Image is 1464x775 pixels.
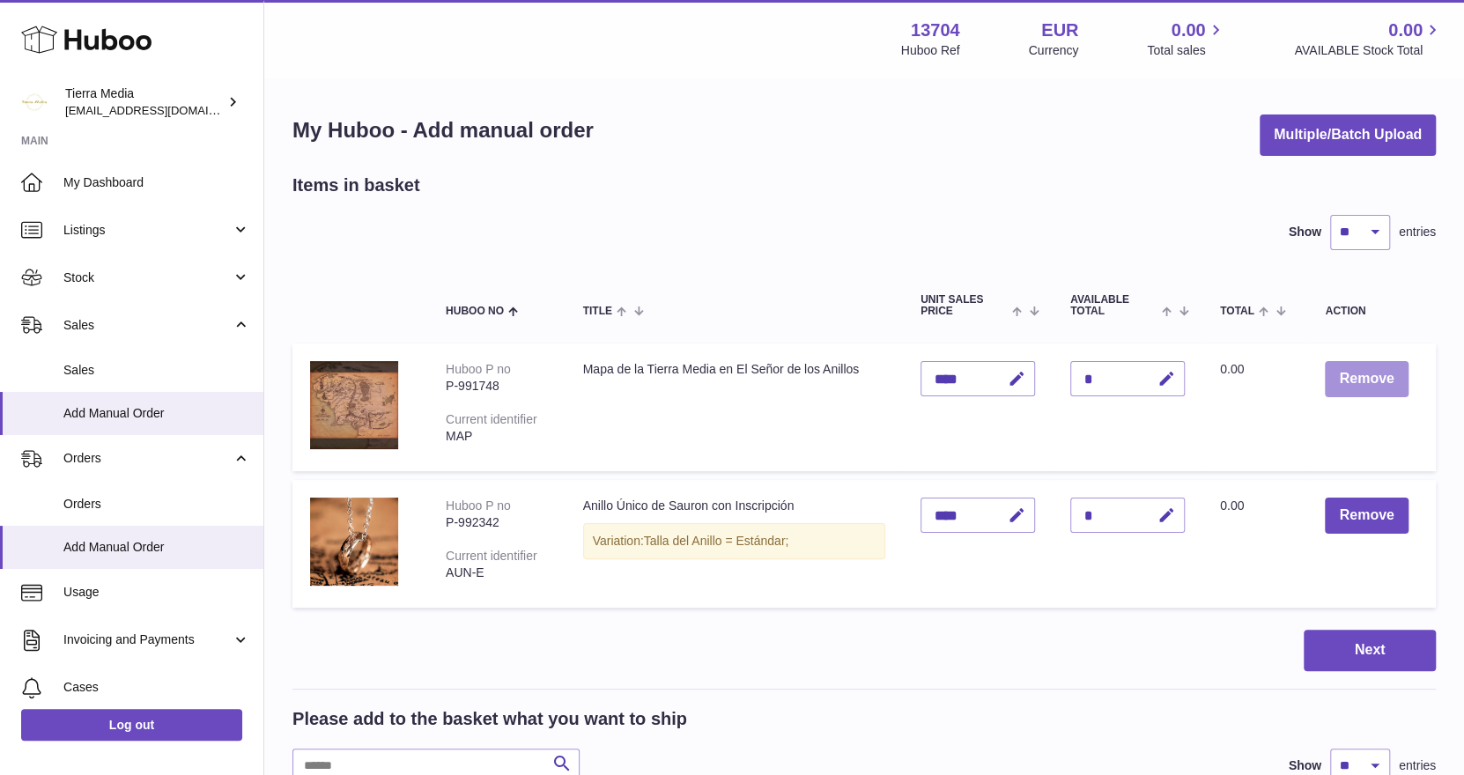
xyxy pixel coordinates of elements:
span: Title [583,306,612,317]
span: AVAILABLE Total [1070,294,1157,317]
button: Next [1304,630,1436,671]
span: Stock [63,269,232,286]
span: Total [1220,306,1254,317]
div: P-992342 [446,514,548,531]
span: Usage [63,584,250,601]
span: entries [1399,757,1436,774]
a: 0.00 Total sales [1147,18,1225,59]
div: Huboo Ref [901,42,960,59]
div: MAP [446,428,548,445]
span: My Dashboard [63,174,250,191]
button: Multiple/Batch Upload [1260,114,1436,156]
span: Sales [63,362,250,379]
h2: Items in basket [292,173,420,197]
div: Huboo P no [446,362,511,376]
img: Mapa de la Tierra Media en El Señor de los Anillos [310,361,398,449]
span: 0.00 [1388,18,1423,42]
div: P-991748 [446,378,548,395]
span: entries [1399,224,1436,240]
div: Currency [1029,42,1079,59]
h2: Please add to the basket what you want to ship [292,707,687,731]
span: 0.00 [1172,18,1206,42]
span: Add Manual Order [63,405,250,422]
div: Huboo P no [446,498,511,513]
div: Current identifier [446,549,537,563]
a: 0.00 AVAILABLE Stock Total [1294,18,1443,59]
span: AVAILABLE Stock Total [1294,42,1443,59]
span: Orders [63,450,232,467]
span: Sales [63,317,232,334]
h1: My Huboo - Add manual order [292,116,594,144]
span: Talla del Anillo = Estándar; [644,534,789,548]
td: Anillo Único de Sauron con Inscripción [566,480,903,608]
img: Anillo Único de Sauron con Inscripción [310,498,398,586]
span: Add Manual Order [63,539,250,556]
span: [EMAIL_ADDRESS][DOMAIN_NAME] [65,103,259,117]
a: Log out [21,709,242,741]
span: 0.00 [1220,498,1244,513]
button: Remove [1325,361,1408,397]
td: Mapa de la Tierra Media en El Señor de los Anillos [566,343,903,471]
span: Huboo no [446,306,504,317]
div: Current identifier [446,412,537,426]
label: Show [1289,224,1321,240]
span: 0.00 [1220,362,1244,376]
span: Orders [63,496,250,513]
div: Variation: [583,523,885,559]
label: Show [1289,757,1321,774]
strong: EUR [1041,18,1078,42]
span: Listings [63,222,232,239]
span: Cases [63,679,250,696]
span: Invoicing and Payments [63,631,232,648]
div: Action [1325,306,1418,317]
span: Unit Sales Price [921,294,1008,317]
button: Remove [1325,498,1408,534]
img: hola.tierramedia@gmail.com [21,89,48,115]
span: Total sales [1147,42,1225,59]
strong: 13704 [911,18,960,42]
div: Tierra Media [65,85,224,119]
div: AUN-E [446,565,548,581]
